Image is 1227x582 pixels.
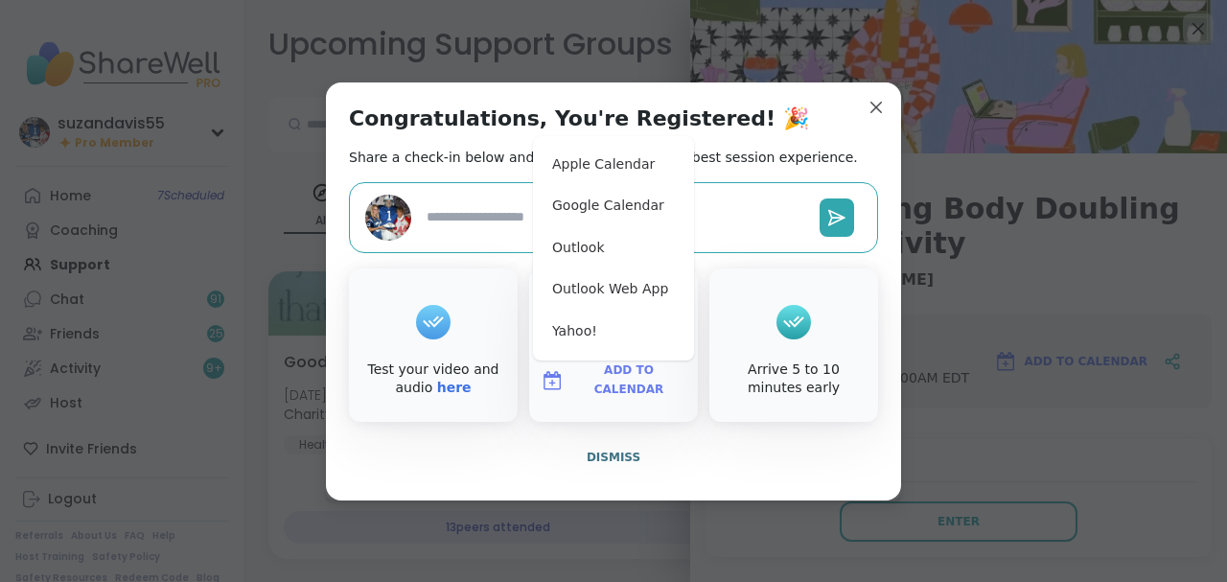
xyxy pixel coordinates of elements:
[349,437,878,477] button: Dismiss
[541,268,686,311] button: Outlook Web App
[349,148,858,167] h2: Share a check-in below and see our tips to get the best session experience.
[713,361,874,398] div: Arrive 5 to 10 minutes early
[353,361,514,398] div: Test your video and audio
[571,361,686,399] span: Add to Calendar
[437,380,472,395] a: here
[587,451,640,464] span: Dismiss
[349,105,809,132] h1: Congratulations, You're Registered! 🎉
[365,195,411,241] img: suzandavis55
[541,311,686,353] button: Yahoo!
[541,369,564,392] img: ShareWell Logomark
[541,144,686,186] button: Apple Calendar
[533,361,694,401] button: Add to Calendar
[541,227,686,269] button: Outlook
[541,185,686,227] button: Google Calendar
